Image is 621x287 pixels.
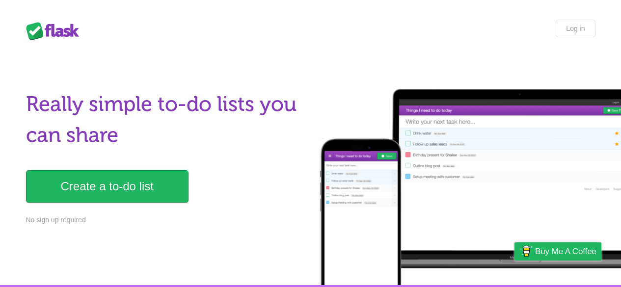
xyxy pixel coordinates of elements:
[514,242,601,261] a: Buy me a coffee
[26,170,189,203] a: Create a to-do list
[26,215,305,225] p: No sign up required
[26,22,85,40] div: Flask Lists
[556,20,595,37] a: Log in
[26,89,305,151] h1: Really simple to-do lists you can share
[519,243,533,260] img: Buy me a coffee
[535,243,596,260] span: Buy me a coffee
